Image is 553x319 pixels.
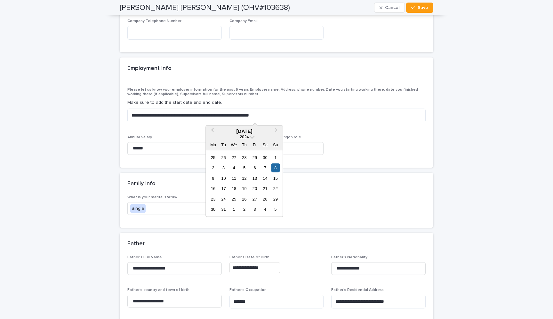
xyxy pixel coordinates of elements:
h2: Family Info [127,180,156,187]
div: Choose Thursday, 28 November 2024 [240,153,249,162]
span: What is your marital status? [127,195,178,199]
span: 2024 [240,134,249,139]
span: Save [418,5,428,10]
button: Next Month [272,126,282,137]
p: Make sure to add the start date and end date. [127,99,426,106]
span: Father's Residential Address [331,288,384,292]
div: Choose Tuesday, 26 November 2024 [219,153,228,162]
div: Choose Friday, 6 December 2024 [250,163,259,172]
div: Choose Monday, 16 December 2024 [209,184,217,193]
div: Choose Wednesday, 4 December 2024 [229,163,238,172]
div: Choose Wednesday, 1 January 2025 [229,205,238,214]
div: Choose Monday, 9 December 2024 [209,174,217,182]
div: Choose Tuesday, 3 December 2024 [219,163,228,172]
div: Choose Wednesday, 27 November 2024 [229,153,238,162]
div: Choose Sunday, 8 December 2024 [271,163,280,172]
div: Choose Sunday, 1 December 2024 [271,153,280,162]
div: Choose Sunday, 15 December 2024 [271,174,280,182]
span: Cancel [385,5,399,10]
div: Choose Tuesday, 24 December 2024 [219,194,228,203]
span: Please let us know your employer information for the past 5 years Employer name, Address, phone n... [127,88,418,96]
span: Company Email [229,19,258,23]
span: Company Telephone Number [127,19,181,23]
div: Choose Friday, 13 December 2024 [250,174,259,182]
h2: [PERSON_NAME] [PERSON_NAME] (OHV#103638) [120,3,290,12]
span: Father's Nationality [331,255,367,259]
div: Th [240,141,249,149]
div: Choose Monday, 2 December 2024 [209,163,217,172]
span: Father's country and town of birth [127,288,189,292]
div: Tu [219,141,228,149]
div: Sa [261,141,269,149]
div: Su [271,141,280,149]
div: Choose Tuesday, 10 December 2024 [219,174,228,182]
div: Choose Sunday, 29 December 2024 [271,194,280,203]
h2: Father [127,240,145,247]
div: Fr [250,141,259,149]
div: Choose Monday, 23 December 2024 [209,194,217,203]
div: Choose Friday, 20 December 2024 [250,184,259,193]
div: Choose Thursday, 2 January 2025 [240,205,249,214]
span: Father's Date of Birth [229,255,269,259]
div: Choose Monday, 30 December 2024 [209,205,217,214]
div: Choose Thursday, 5 December 2024 [240,163,249,172]
div: Single [130,204,146,213]
div: Choose Tuesday, 31 December 2024 [219,205,228,214]
button: Save [406,3,433,13]
div: Mo [209,141,217,149]
div: Choose Thursday, 26 December 2024 [240,194,249,203]
div: Choose Wednesday, 25 December 2024 [229,194,238,203]
div: Choose Saturday, 21 December 2024 [261,184,269,193]
div: Choose Saturday, 28 December 2024 [261,194,269,203]
span: Father's Full Name [127,255,162,259]
div: Choose Friday, 3 January 2025 [250,205,259,214]
button: Previous Month [206,126,217,137]
div: Choose Friday, 27 December 2024 [250,194,259,203]
span: Father's Occupation [229,288,267,292]
div: Choose Thursday, 19 December 2024 [240,184,249,193]
div: month 2024-12 [208,152,281,215]
div: Choose Saturday, 30 November 2024 [261,153,269,162]
div: Choose Monday, 25 November 2024 [209,153,217,162]
div: Choose Thursday, 12 December 2024 [240,174,249,182]
div: Choose Saturday, 14 December 2024 [261,174,269,182]
button: Cancel [374,3,405,13]
div: Choose Saturday, 4 January 2025 [261,205,269,214]
div: Choose Sunday, 22 December 2024 [271,184,280,193]
div: [DATE] [206,128,283,134]
div: Choose Friday, 29 November 2024 [250,153,259,162]
div: Choose Saturday, 7 December 2024 [261,163,269,172]
div: Choose Wednesday, 11 December 2024 [229,174,238,182]
div: Choose Sunday, 5 January 2025 [271,205,280,214]
span: Annual Salary [127,135,152,139]
div: We [229,141,238,149]
div: Choose Wednesday, 18 December 2024 [229,184,238,193]
div: Choose Tuesday, 17 December 2024 [219,184,228,193]
h2: Employment Info [127,65,172,72]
